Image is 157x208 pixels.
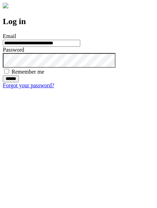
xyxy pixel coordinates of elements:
a: Forgot your password? [3,82,54,88]
label: Remember me [12,69,44,75]
label: Password [3,47,24,53]
h2: Log in [3,17,154,26]
img: logo-4e3dc11c47720685a147b03b5a06dd966a58ff35d612b21f08c02c0306f2b779.png [3,3,8,8]
label: Email [3,33,16,39]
